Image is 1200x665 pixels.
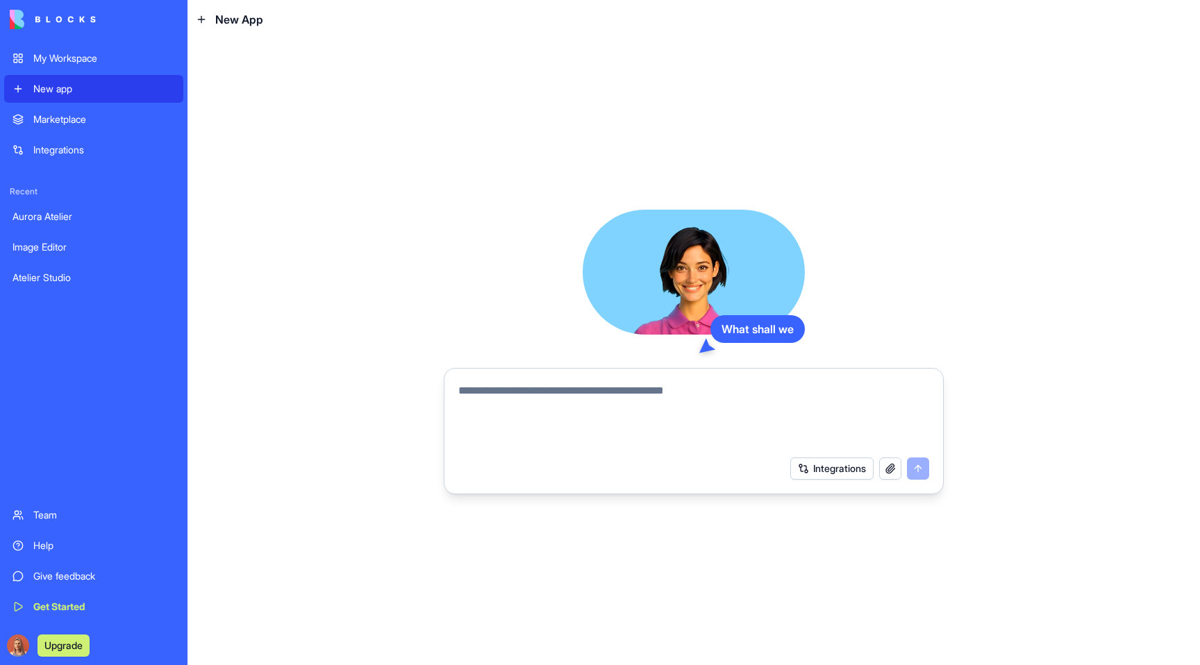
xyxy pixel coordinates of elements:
a: Image Editor [4,233,183,261]
div: Team [33,508,175,522]
button: Integrations [790,457,874,480]
span: Recent [4,186,183,197]
a: Upgrade [37,638,90,652]
span: New App [215,11,263,28]
div: Get Started [33,600,175,614]
a: Integrations [4,136,183,164]
div: Marketplace [33,112,175,126]
a: My Workspace [4,44,183,72]
a: Aurora Atelier [4,203,183,230]
div: My Workspace [33,51,175,65]
div: Aurora Atelier [12,210,175,224]
a: Team [4,501,183,529]
a: Get Started [4,593,183,621]
div: What shall we [710,315,805,343]
a: Atelier Studio [4,264,183,292]
div: Integrations [33,143,175,157]
a: Help [4,532,183,559]
a: New app [4,75,183,103]
img: logo [10,10,96,29]
button: Upgrade [37,634,90,657]
div: Atelier Studio [12,271,175,285]
a: Give feedback [4,562,183,590]
div: Give feedback [33,569,175,583]
img: Marina_gj5dtt.jpg [7,634,29,657]
div: New app [33,82,175,96]
div: Help [33,539,175,553]
div: Image Editor [12,240,175,254]
a: Marketplace [4,106,183,133]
